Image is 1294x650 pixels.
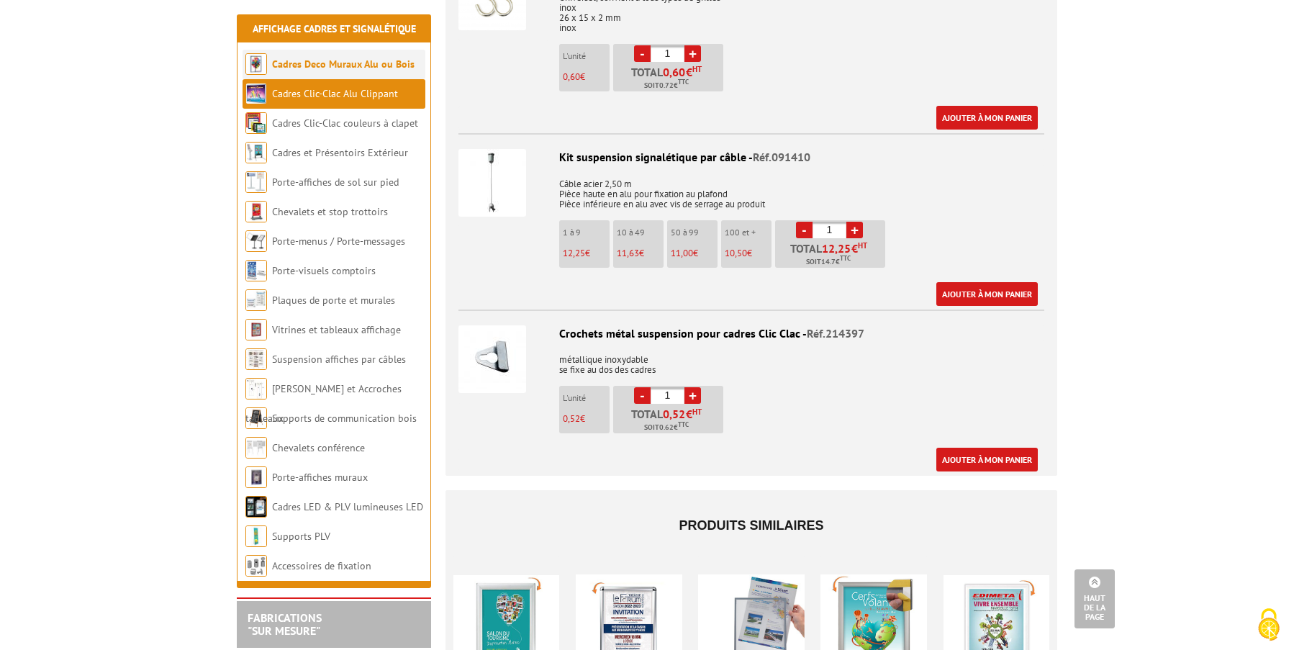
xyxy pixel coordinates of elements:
button: Cookies (fenêtre modale) [1244,601,1294,650]
a: + [684,45,701,62]
span: € [822,243,867,254]
a: Supports PLV [272,530,330,543]
img: Plaques de porte et murales [245,289,267,311]
img: Crochets métal suspension pour cadres Clic Clac [458,325,526,393]
a: Porte-visuels comptoirs [272,264,376,277]
img: Cookies (fenêtre modale) [1251,607,1287,643]
span: 11,63 [617,247,639,259]
img: Accessoires de fixation [245,555,267,577]
img: Cadres LED & PLV lumineuses LED [245,496,267,518]
span: 12,25 [563,247,585,259]
a: Chevalets conférence [272,441,365,454]
a: Porte-affiches de sol sur pied [272,176,399,189]
p: 10 à 49 [617,227,664,238]
img: Chevalets conférence [245,437,267,459]
sup: HT [692,407,702,417]
sup: TTC [678,420,689,428]
span: 0,52 [563,412,580,425]
a: + [684,387,701,404]
p: Total [617,408,723,433]
p: Câble acier 2,50 m Pièce haute en alu pour fixation au plafond Pièce inférieure en alu avec vis d... [458,169,1044,209]
a: Ajouter à mon panier [936,448,1038,471]
span: Soit € [644,422,689,433]
img: Supports PLV [245,525,267,547]
a: Cadres LED & PLV lumineuses LED [272,500,423,513]
p: 50 à 99 [671,227,718,238]
a: Affichage Cadres et Signalétique [253,22,416,35]
img: Suspension affiches par câbles [245,348,267,370]
a: Chevalets et stop trottoirs [272,205,388,218]
img: Vitrines et tableaux affichage [245,319,267,340]
a: - [634,45,651,62]
div: Crochets métal suspension pour cadres Clic Clac - [458,325,1044,342]
p: € [671,248,718,258]
p: € [563,414,610,424]
sup: HT [858,240,867,250]
p: 100 et + [725,227,772,238]
span: Produits similaires [679,518,823,533]
a: Cadres Clic-Clac Alu Clippant [272,87,398,100]
span: Réf.091410 [753,150,810,164]
img: Cadres Clic-Clac couleurs à clapet [245,112,267,134]
a: [PERSON_NAME] et Accroches tableaux [245,382,402,425]
span: 0,60 [563,71,580,83]
a: Vitrines et tableaux affichage [272,323,401,336]
sup: TTC [678,78,689,86]
sup: HT [692,64,702,74]
img: Cadres et Présentoirs Extérieur [245,142,267,163]
a: Cadres et Présentoirs Extérieur [272,146,408,159]
a: Plaques de porte et murales [272,294,395,307]
span: 14.7 [821,256,836,268]
a: Ajouter à mon panier [936,106,1038,130]
p: € [617,248,664,258]
a: Suspension affiches par câbles [272,353,406,366]
span: € [663,66,702,78]
img: Porte-affiches de sol sur pied [245,171,267,193]
p: € [563,248,610,258]
span: Soit € [806,256,851,268]
span: 10,50 [725,247,747,259]
a: Porte-affiches muraux [272,471,368,484]
p: € [563,72,610,82]
p: métallique inoxydable se fixe au dos des cadres [458,345,1044,375]
a: + [846,222,863,238]
span: 0,60 [663,66,686,78]
a: - [796,222,813,238]
p: € [725,248,772,258]
a: Accessoires de fixation [272,559,371,572]
p: Total [779,243,885,268]
span: Soit € [644,80,689,91]
img: Porte-affiches muraux [245,466,267,488]
a: FABRICATIONS"Sur Mesure" [248,610,322,638]
img: Cadres Clic-Clac Alu Clippant [245,83,267,104]
span: 12,25 [822,243,851,254]
span: Réf.214397 [807,326,864,340]
img: Porte-menus / Porte-messages [245,230,267,252]
img: Cadres Deco Muraux Alu ou Bois [245,53,267,75]
div: Kit suspension signalétique par câble - [458,149,1044,166]
img: Chevalets et stop trottoirs [245,201,267,222]
a: Ajouter à mon panier [936,282,1038,306]
p: L'unité [563,51,610,61]
sup: TTC [840,254,851,262]
a: Supports de communication bois [272,412,417,425]
span: 11,00 [671,247,693,259]
a: Cadres Clic-Clac couleurs à clapet [272,117,418,130]
img: Kit suspension signalétique par câble [458,149,526,217]
img: Porte-visuels comptoirs [245,260,267,281]
span: 0.72 [659,80,674,91]
img: Cimaises et Accroches tableaux [245,378,267,400]
a: Cadres Deco Muraux Alu ou Bois [272,58,415,71]
a: Porte-menus / Porte-messages [272,235,405,248]
a: Haut de la page [1074,569,1115,628]
p: L'unité [563,393,610,403]
span: 0.62 [659,422,674,433]
p: 1 à 9 [563,227,610,238]
p: Total [617,66,723,91]
a: - [634,387,651,404]
span: 0,52 [663,408,686,420]
span: € [663,408,702,420]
